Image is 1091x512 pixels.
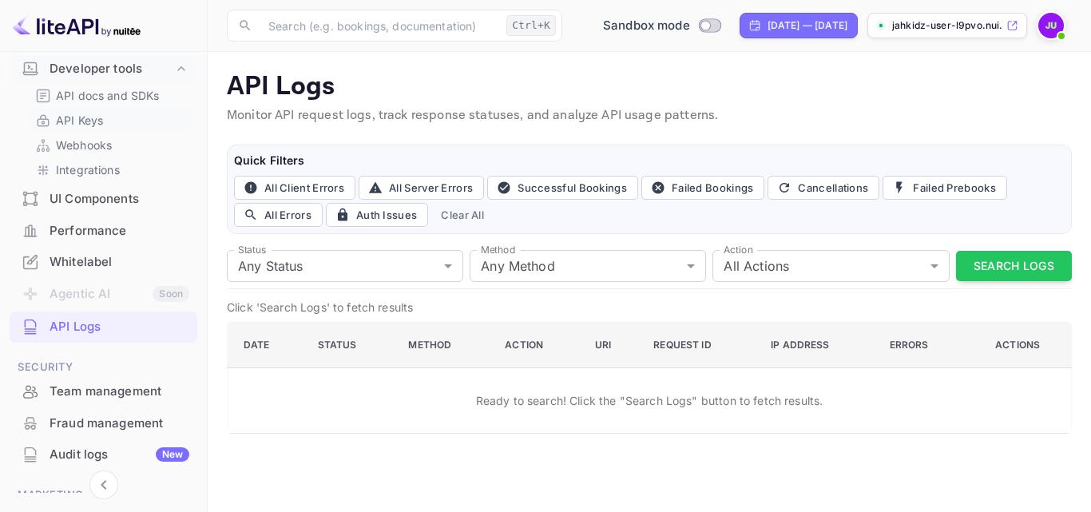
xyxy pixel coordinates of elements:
[10,439,197,469] a: Audit logsNew
[35,137,184,153] a: Webhooks
[10,439,197,470] div: Audit logsNew
[50,446,189,464] div: Audit logs
[228,323,305,368] th: Date
[603,17,690,35] span: Sandbox mode
[768,18,847,33] div: [DATE] — [DATE]
[89,470,118,499] button: Collapse navigation
[227,250,463,282] div: Any Status
[227,106,1072,125] p: Monitor API request logs, track response statuses, and analyze API usage patterns.
[758,323,876,368] th: IP Address
[156,447,189,462] div: New
[487,176,638,200] button: Successful Bookings
[506,15,556,36] div: Ctrl+K
[967,323,1071,368] th: Actions
[29,133,191,157] div: Webhooks
[10,486,197,504] span: Marketing
[259,10,500,42] input: Search (e.g. bookings, documentation)
[10,55,197,83] div: Developer tools
[10,312,197,341] a: API Logs
[56,161,120,178] p: Integrations
[10,247,197,276] a: Whitelabel
[359,176,484,200] button: All Server Errors
[883,176,1007,200] button: Failed Prebooks
[227,299,1072,316] p: Click 'Search Logs' to fetch results
[227,71,1072,103] p: API Logs
[10,216,197,245] a: Performance
[56,137,112,153] p: Webhooks
[10,408,197,439] div: Fraud management
[10,184,197,213] a: UI Components
[10,184,197,215] div: UI Components
[434,203,490,227] button: Clear All
[234,203,323,227] button: All Errors
[470,250,706,282] div: Any Method
[476,392,823,409] p: Ready to search! Click the "Search Logs" button to fetch results.
[50,60,173,78] div: Developer tools
[35,112,184,129] a: API Keys
[768,176,879,200] button: Cancellations
[641,176,765,200] button: Failed Bookings
[877,323,968,368] th: Errors
[481,243,515,256] label: Method
[50,318,189,336] div: API Logs
[956,251,1072,282] button: Search Logs
[10,247,197,278] div: Whitelabel
[56,112,103,129] p: API Keys
[395,323,492,368] th: Method
[597,17,727,35] div: Switch to Production mode
[10,216,197,247] div: Performance
[305,323,396,368] th: Status
[35,161,184,178] a: Integrations
[326,203,428,227] button: Auth Issues
[50,253,189,272] div: Whitelabel
[35,87,184,104] a: API docs and SDKs
[641,323,758,368] th: Request ID
[29,158,191,181] div: Integrations
[10,376,197,407] div: Team management
[29,84,191,107] div: API docs and SDKs
[724,243,753,256] label: Action
[50,222,189,240] div: Performance
[10,408,197,438] a: Fraud management
[234,152,1065,169] h6: Quick Filters
[50,415,189,433] div: Fraud management
[10,376,197,406] a: Team management
[712,250,949,282] div: All Actions
[10,359,197,376] span: Security
[10,312,197,343] div: API Logs
[238,243,266,256] label: Status
[582,323,641,368] th: URI
[50,383,189,401] div: Team management
[56,87,160,104] p: API docs and SDKs
[13,13,141,38] img: LiteAPI logo
[234,176,355,200] button: All Client Errors
[50,190,189,208] div: UI Components
[892,18,1003,33] p: jahkidz-user-l9pvo.nui...
[492,323,581,368] th: Action
[29,109,191,132] div: API Keys
[1038,13,1064,38] img: Jahkidz User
